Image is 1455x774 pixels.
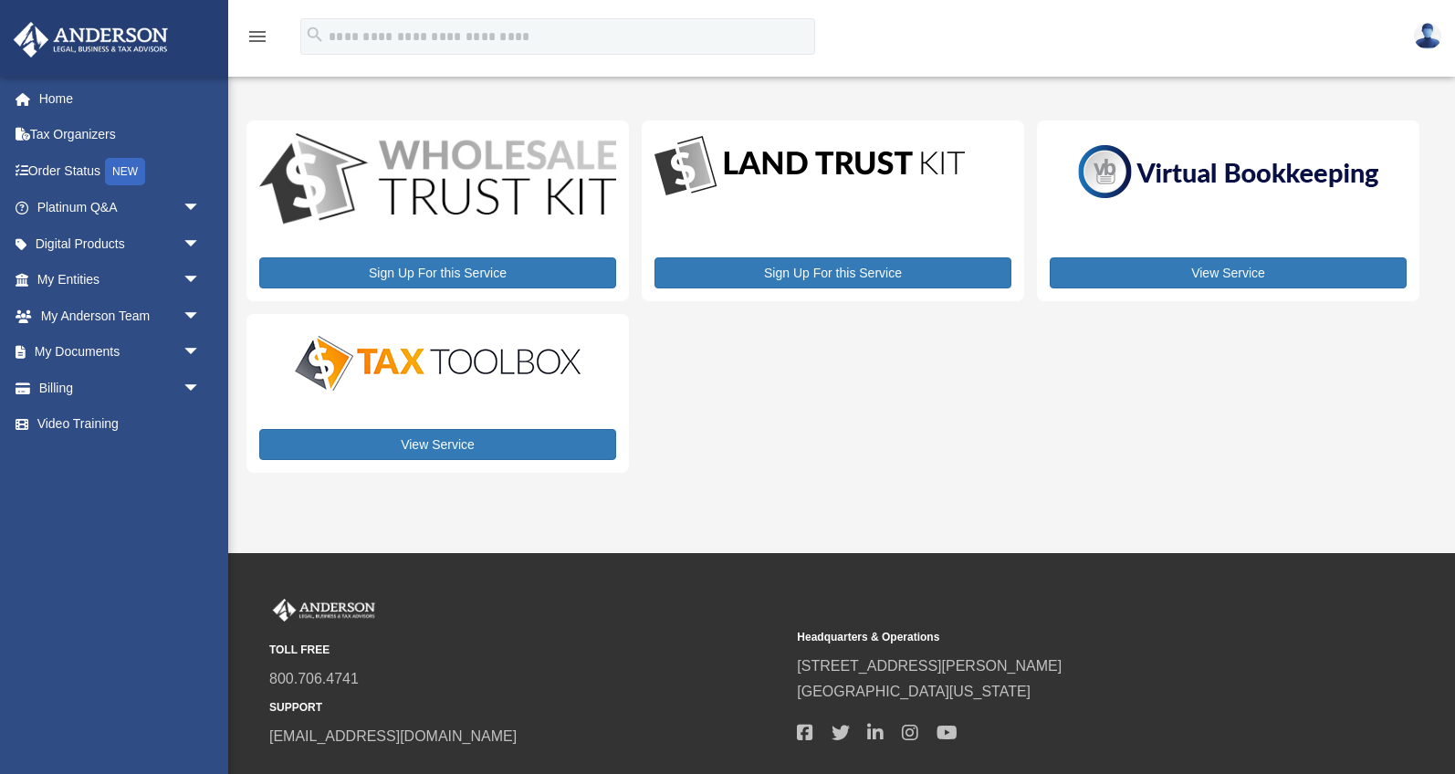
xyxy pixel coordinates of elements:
img: Anderson Advisors Platinum Portal [269,599,379,622]
small: SUPPORT [269,698,784,717]
a: menu [246,32,268,47]
span: arrow_drop_down [183,225,219,263]
span: arrow_drop_down [183,370,219,407]
a: View Service [259,429,616,460]
div: NEW [105,158,145,185]
a: Order StatusNEW [13,152,228,190]
a: [STREET_ADDRESS][PERSON_NAME] [797,658,1062,674]
a: My Anderson Teamarrow_drop_down [13,298,228,334]
a: Billingarrow_drop_down [13,370,228,406]
a: 800.706.4741 [269,671,359,686]
img: LandTrust_lgo-1.jpg [654,133,965,200]
a: Home [13,80,228,117]
a: My Entitiesarrow_drop_down [13,262,228,298]
span: arrow_drop_down [183,298,219,335]
small: TOLL FREE [269,641,784,660]
i: search [305,25,325,45]
img: User Pic [1414,23,1441,49]
a: [GEOGRAPHIC_DATA][US_STATE] [797,684,1031,699]
a: Tax Organizers [13,117,228,153]
a: [EMAIL_ADDRESS][DOMAIN_NAME] [269,728,517,744]
img: Anderson Advisors Platinum Portal [8,22,173,58]
span: arrow_drop_down [183,262,219,299]
a: My Documentsarrow_drop_down [13,334,228,371]
span: arrow_drop_down [183,190,219,227]
a: Sign Up For this Service [654,257,1011,288]
a: Sign Up For this Service [259,257,616,288]
span: arrow_drop_down [183,334,219,371]
a: Platinum Q&Aarrow_drop_down [13,190,228,226]
a: Video Training [13,406,228,443]
a: View Service [1050,257,1407,288]
img: WS-Trust-Kit-lgo-1.jpg [259,133,616,227]
a: Digital Productsarrow_drop_down [13,225,219,262]
small: Headquarters & Operations [797,628,1312,647]
i: menu [246,26,268,47]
